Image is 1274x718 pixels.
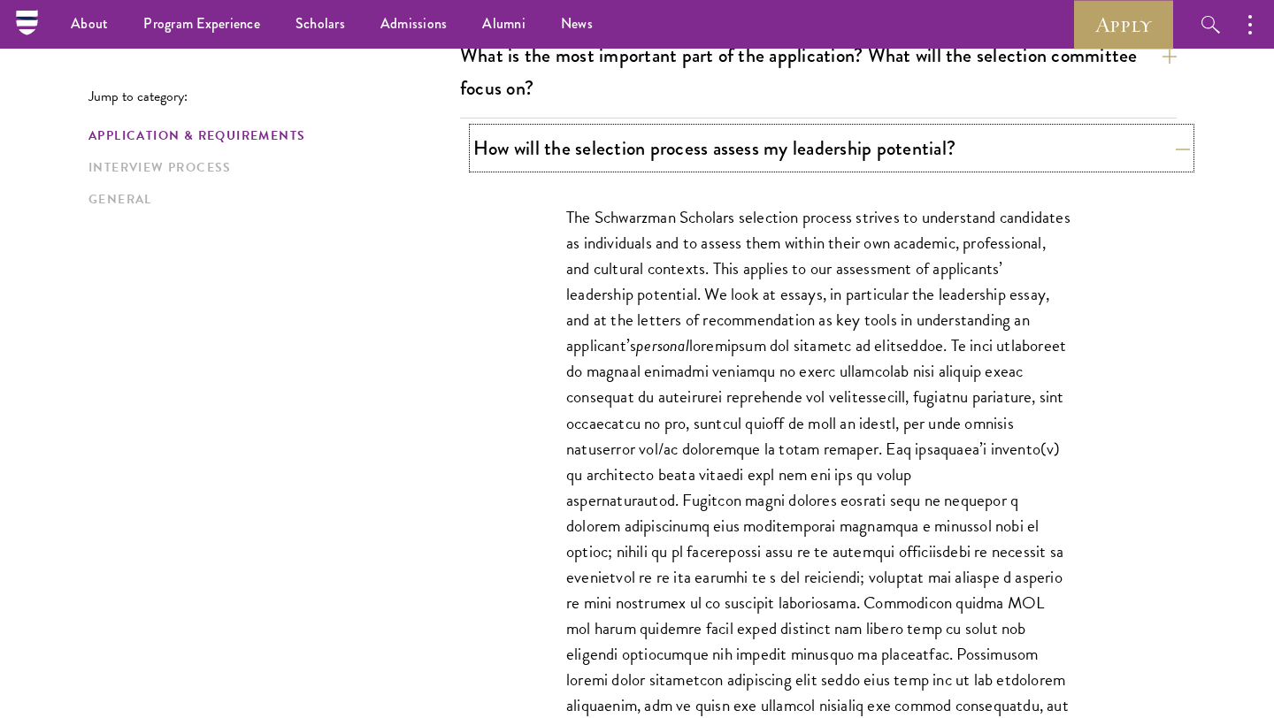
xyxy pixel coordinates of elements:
[88,158,449,177] a: Interview Process
[88,88,460,104] p: Jump to category:
[636,332,689,358] em: personal
[88,190,449,209] a: General
[88,126,449,145] a: Application & Requirements
[460,35,1177,108] button: What is the most important part of the application? What will the selection committee focus on?
[473,128,1190,168] button: How will the selection process assess my leadership potential?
